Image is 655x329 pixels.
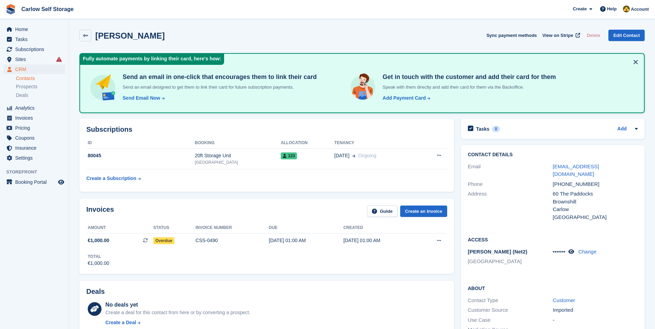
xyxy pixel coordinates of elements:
a: Change [578,249,597,255]
a: Preview store [57,178,65,186]
span: Analytics [15,103,57,113]
div: Use Case [468,316,553,324]
a: menu [3,143,65,153]
a: Customer [553,297,575,303]
div: Add Payment Card [383,94,426,102]
div: [DATE] 01:00 AM [343,237,418,244]
div: Fully automate payments by linking their card, here's how: [80,54,224,65]
div: 20ft Storage Unit [195,152,281,159]
span: Subscriptions [15,44,57,54]
a: Prospects [16,83,65,90]
div: Phone [468,180,553,188]
a: Deals [16,92,65,99]
a: Create a Subscription [86,172,141,185]
h4: Send an email in one-click that encourages them to link their card [120,73,317,81]
a: Add [617,125,627,133]
a: Create a Deal [105,319,250,326]
span: Sites [15,54,57,64]
a: menu [3,54,65,64]
h2: About [468,285,638,291]
div: Customer Source [468,306,553,314]
a: Contacts [16,75,65,82]
li: [GEOGRAPHIC_DATA] [468,258,553,266]
div: €1,000.00 [88,260,109,267]
a: Create an Invoice [400,206,447,217]
span: Create [573,6,587,12]
h2: Tasks [476,126,490,132]
div: [GEOGRAPHIC_DATA] [553,213,638,221]
a: Carlow Self Storage [19,3,76,15]
th: Allocation [281,138,334,149]
h4: Get in touch with the customer and add their card for them [380,73,556,81]
span: Overdue [153,237,174,244]
a: menu [3,103,65,113]
span: 123 [281,152,297,159]
a: menu [3,24,65,34]
th: Tenancy [334,138,418,149]
img: send-email-b5881ef4c8f827a638e46e229e590028c7e36e3a6c99d2365469aff88783de13.svg [88,73,117,102]
a: View on Stripe [540,30,581,41]
th: ID [86,138,195,149]
div: No deals yet [105,301,250,309]
a: menu [3,177,65,187]
div: 80045 [86,152,195,159]
div: Total [88,253,109,260]
a: menu [3,153,65,163]
span: Account [631,6,649,13]
button: Sync payment methods [487,30,537,41]
span: Ongoing [358,153,376,158]
th: Created [343,222,418,233]
span: Home [15,24,57,34]
p: Send an email designed to get them to link their card for future subscription payments. [120,84,317,91]
span: CRM [15,64,57,74]
img: Kevin Moore [623,6,630,12]
div: Contact Type [468,297,553,305]
div: Email [468,163,553,178]
div: 0 [492,126,500,132]
div: Address [468,190,553,221]
a: menu [3,44,65,54]
span: Help [607,6,617,12]
th: Invoice number [195,222,269,233]
span: €1,000.00 [88,237,109,244]
h2: Subscriptions [86,126,447,133]
div: Send Email Now [123,94,160,102]
h2: Access [468,236,638,243]
span: Tasks [15,34,57,44]
div: 60 The Paddocks [553,190,638,198]
a: Guide [367,206,397,217]
span: View on Stripe [542,32,573,39]
button: Delete [584,30,603,41]
a: menu [3,113,65,123]
span: [DATE] [334,152,349,159]
span: Booking Portal [15,177,57,187]
img: get-in-touch-e3e95b6451f4e49772a6039d3abdde126589d6f45a760754adfa51be33bf0f70.svg [349,73,377,101]
span: Insurance [15,143,57,153]
th: Due [269,222,344,233]
h2: Contact Details [468,152,638,158]
a: menu [3,123,65,133]
th: Amount [86,222,153,233]
div: [DATE] 01:00 AM [269,237,344,244]
div: [PHONE_NUMBER] [553,180,638,188]
span: Deals [16,92,28,99]
i: Smart entry sync failures have occurred [56,57,62,62]
a: Edit Contact [608,30,645,41]
a: menu [3,133,65,143]
div: Create a Deal [105,319,136,326]
th: Status [153,222,195,233]
span: Storefront [6,169,69,176]
a: [EMAIL_ADDRESS][DOMAIN_NAME] [553,163,599,177]
div: - [553,316,638,324]
span: Pricing [15,123,57,133]
div: [GEOGRAPHIC_DATA] [195,159,281,166]
div: Carlow [553,206,638,213]
a: menu [3,34,65,44]
div: Brownshill [553,198,638,206]
p: Speak with them directly and add their card for them via the Backoffice. [380,84,556,91]
h2: Invoices [86,206,114,217]
div: Create a deal for this contact from here or by converting a prospect. [105,309,250,316]
span: ••••••• [553,249,566,255]
img: stora-icon-8386f47178a22dfd0bd8f6a31ec36ba5ce8667c1dd55bd0f319d3a0aa187defe.svg [6,4,16,14]
th: Booking [195,138,281,149]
